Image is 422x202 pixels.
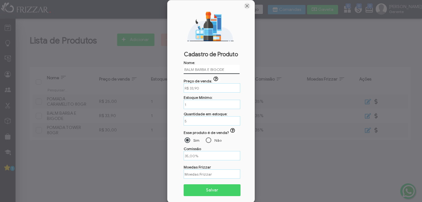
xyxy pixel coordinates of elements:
label: Sim [193,138,200,143]
input: Quandidade em estoque [184,116,240,126]
input: Você receberá um aviso quando o seu estoque atingir o estoque mínimo. [184,100,240,109]
span: Cadastro de Produto [171,51,251,58]
label: Quantidade em estoque: [184,112,227,116]
label: Nome: [184,60,195,65]
label: Preço de venda: [184,79,221,83]
button: Salvar [184,184,241,196]
label: Moedas Frizzar [184,165,211,169]
a: Fechar [244,3,250,9]
button: Preço de venda: [212,76,221,83]
label: Comissão [184,146,201,151]
button: ui-button [229,128,238,134]
span: Esse produto é de venda? [184,130,229,135]
input: Caso seja um produto de uso quanto você cobra por dose aplicada [184,83,240,93]
label: Não [214,138,222,143]
label: Estoque Minimo: [184,95,213,100]
input: Nome [184,65,240,74]
input: Moedas Frizzar [184,169,240,179]
img: Novo Produto [172,10,250,41]
input: Comissão [184,151,240,160]
span: Salvar [188,186,236,195]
